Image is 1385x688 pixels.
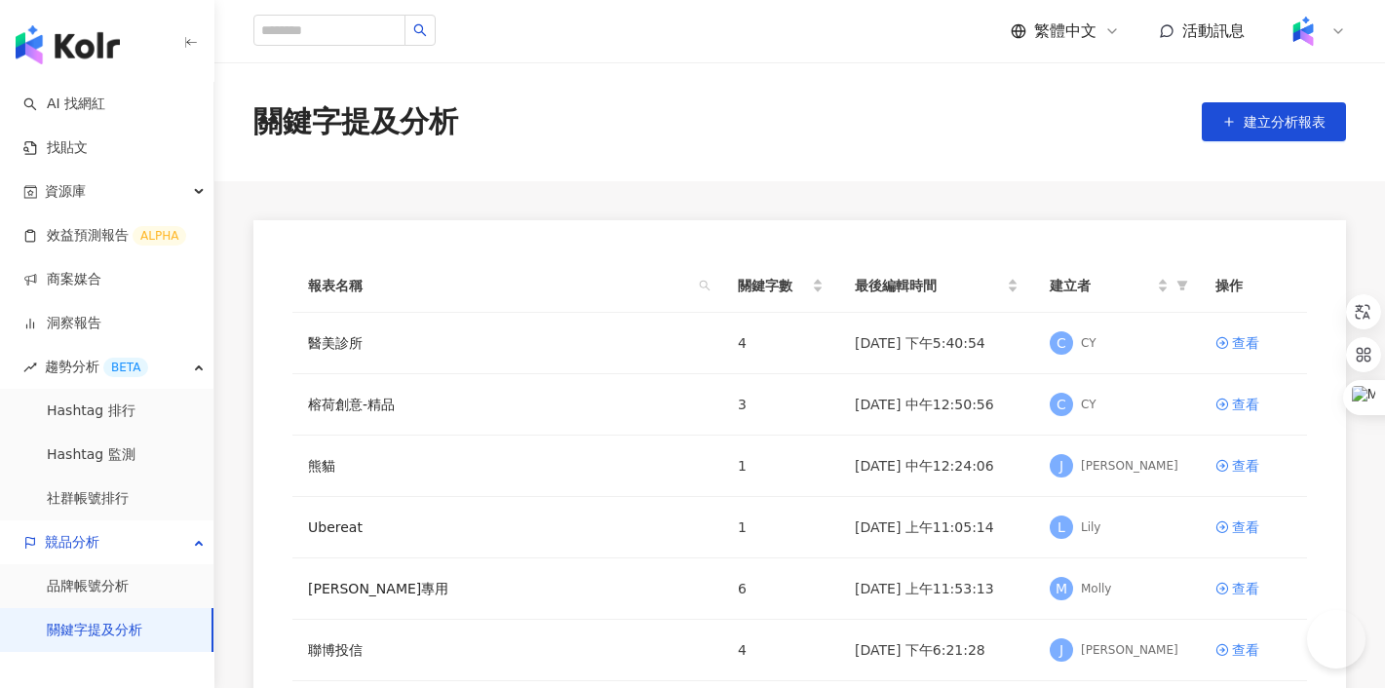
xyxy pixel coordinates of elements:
[413,23,427,37] span: search
[855,275,1003,296] span: 最後編輯時間
[23,226,186,246] a: 效益預測報告ALPHA
[722,436,839,497] td: 1
[45,520,99,564] span: 競品分析
[1058,516,1065,538] span: L
[839,313,1034,374] td: [DATE] 下午5:40:54
[1081,397,1096,413] div: CY
[1202,102,1346,141] button: 建立分析報表
[308,639,363,661] a: 聯博投信
[1232,394,1259,415] div: 查看
[722,374,839,436] td: 3
[253,101,458,142] div: 關鍵字提及分析
[1034,20,1096,42] span: 繁體中文
[1215,455,1291,477] a: 查看
[23,138,88,158] a: 找貼文
[308,516,363,538] a: Ubereat
[1081,642,1178,659] div: [PERSON_NAME]
[45,345,148,389] span: 趨勢分析
[1215,639,1291,661] a: 查看
[23,270,101,289] a: 商案媒合
[839,497,1034,558] td: [DATE] 上午11:05:14
[722,313,839,374] td: 4
[1182,21,1245,40] span: 活動訊息
[839,620,1034,681] td: [DATE] 下午6:21:28
[1081,458,1178,475] div: [PERSON_NAME]
[1215,516,1291,538] a: 查看
[308,332,363,354] a: 醫美診所
[839,374,1034,436] td: [DATE] 中午12:50:56
[1285,13,1322,50] img: Kolr%20app%20icon%20%281%29.png
[695,271,714,300] span: search
[47,489,129,509] a: 社群帳號排行
[1215,394,1291,415] a: 查看
[1057,394,1066,415] span: C
[1059,639,1063,661] span: J
[1081,335,1096,352] div: CY
[1173,271,1192,300] span: filter
[1215,578,1291,599] a: 查看
[1232,516,1259,538] div: 查看
[1307,610,1366,669] iframe: Help Scout Beacon - Open
[1059,455,1063,477] span: J
[839,259,1034,313] th: 最後編輯時間
[699,280,711,291] span: search
[1215,332,1291,354] a: 查看
[1232,455,1259,477] div: 查看
[839,558,1034,620] td: [DATE] 上午11:53:13
[1050,275,1153,296] span: 建立者
[308,578,448,599] a: [PERSON_NAME]專用
[47,577,129,596] a: 品牌帳號分析
[722,497,839,558] td: 1
[1034,259,1200,313] th: 建立者
[23,314,101,333] a: 洞察報告
[839,436,1034,497] td: [DATE] 中午12:24:06
[722,259,839,313] th: 關鍵字數
[1057,332,1066,354] span: C
[308,275,691,296] span: 報表名稱
[1056,578,1067,599] span: M
[45,170,86,213] span: 資源庫
[103,358,148,377] div: BETA
[23,95,105,114] a: searchAI 找網紅
[722,558,839,620] td: 6
[738,275,808,296] span: 關鍵字數
[1200,259,1307,313] th: 操作
[47,401,135,421] a: Hashtag 排行
[308,455,335,477] a: 熊貓
[16,25,120,64] img: logo
[47,621,142,640] a: 關鍵字提及分析
[1081,519,1100,536] div: Lily
[308,394,395,415] a: 榕荷創意-精品
[1081,581,1111,597] div: Molly
[1232,578,1259,599] div: 查看
[1232,332,1259,354] div: 查看
[1244,114,1326,130] span: 建立分析報表
[1232,639,1259,661] div: 查看
[1176,280,1188,291] span: filter
[47,445,135,465] a: Hashtag 監測
[722,620,839,681] td: 4
[23,361,37,374] span: rise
